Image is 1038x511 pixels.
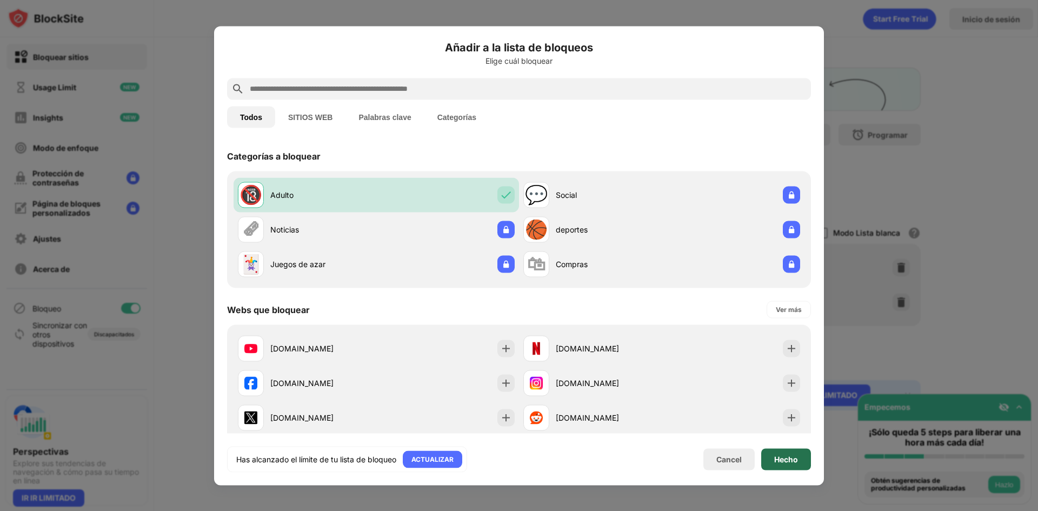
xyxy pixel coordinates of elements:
img: search.svg [231,82,244,95]
div: Hecho [774,455,798,463]
div: Has alcanzado el límite de tu lista de bloqueo [236,454,396,464]
div: Elige cuál bloquear [227,56,811,65]
button: Todos [227,106,275,128]
div: Categorías a bloquear [227,150,321,161]
div: [DOMAIN_NAME] [270,343,376,354]
div: Webs que bloquear [227,304,310,315]
div: [DOMAIN_NAME] [270,412,376,423]
div: ACTUALIZAR [411,454,454,464]
div: [DOMAIN_NAME] [556,377,662,389]
div: Social [556,189,662,201]
div: 💬 [525,184,548,206]
img: favicons [244,411,257,424]
div: Ver más [776,304,802,315]
div: 🃏 [239,253,262,275]
img: favicons [244,376,257,389]
img: favicons [244,342,257,355]
div: 🛍 [527,253,545,275]
div: 🔞 [239,184,262,206]
h6: Añadir a la lista de bloqueos [227,39,811,55]
div: [DOMAIN_NAME] [270,377,376,389]
div: Compras [556,258,662,270]
img: favicons [530,342,543,355]
button: Categorías [424,106,489,128]
button: SITIOS WEB [275,106,345,128]
div: 🗞 [242,218,260,241]
div: 🏀 [525,218,548,241]
img: favicons [530,411,543,424]
div: deportes [556,224,662,235]
div: Juegos de azar [270,258,376,270]
button: Palabras clave [345,106,424,128]
div: Noticias [270,224,376,235]
div: [DOMAIN_NAME] [556,343,662,354]
img: favicons [530,376,543,389]
div: Cancel [716,455,742,464]
div: [DOMAIN_NAME] [556,412,662,423]
div: Adulto [270,189,376,201]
